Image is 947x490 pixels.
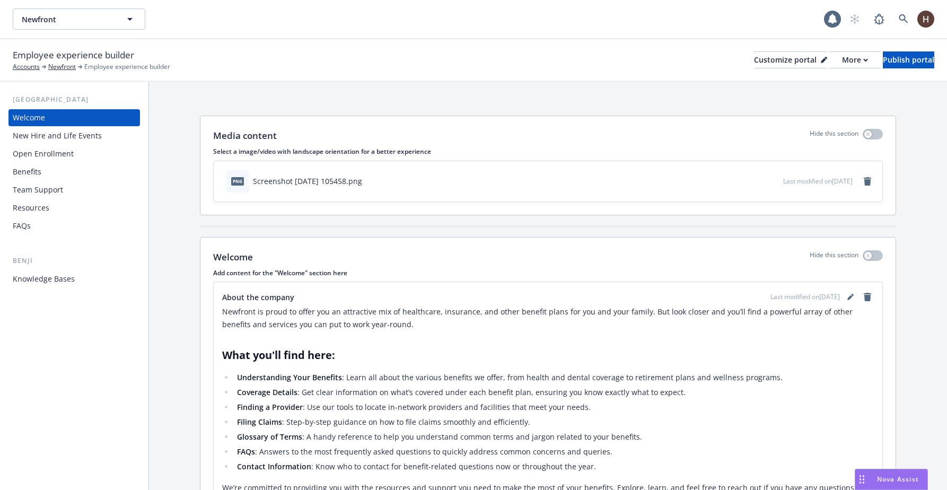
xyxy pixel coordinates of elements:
a: Team Support [8,181,140,198]
a: Open Enrollment [8,145,140,162]
div: Benefits [13,163,41,180]
a: remove [861,291,874,303]
span: Newfront [22,14,113,25]
li: : Step-by-step guidance on how to file claims smoothly and efficiently. [234,416,874,428]
div: Benji [8,256,140,266]
strong: Understanding Your Benefits [237,372,342,382]
span: Nova Assist [877,475,919,484]
span: png [231,177,244,185]
span: About the company [222,292,294,303]
li: : Learn all about the various benefits we offer, from health and dental coverage to retirement pl... [234,371,874,384]
a: Benefits [8,163,140,180]
p: Hide this section [810,250,858,264]
strong: Filing Claims [237,417,282,427]
strong: Coverage Details [237,387,297,397]
span: Employee experience builder [13,48,134,62]
img: photo [917,11,934,28]
span: Last modified on [DATE] [783,177,853,186]
a: New Hire and Life Events [8,127,140,144]
strong: Contact Information [237,461,311,471]
div: Screenshot [DATE] 105458.png [253,176,362,187]
a: Newfront [48,62,76,72]
a: Start snowing [844,8,865,30]
a: Report a Bug [869,8,890,30]
div: Customize portal [754,52,827,68]
a: Search [893,8,914,30]
div: More [842,52,868,68]
strong: Glossary of Terms [237,432,302,442]
div: Resources [13,199,49,216]
p: Newfront is proud to offer you an attractive mix of healthcare, insurance, and other benefit plan... [222,305,874,331]
li: : Answers to the most frequently asked questions to quickly address common concerns and queries. [234,445,874,458]
li: : Know who to contact for benefit-related questions now or throughout the year. [234,460,874,473]
div: [GEOGRAPHIC_DATA] [8,94,140,105]
a: Welcome [8,109,140,126]
a: Knowledge Bases [8,270,140,287]
p: Media content [213,129,277,143]
div: New Hire and Life Events [13,127,102,144]
button: Nova Assist [855,469,928,490]
a: editPencil [844,291,857,303]
button: download file [752,176,761,187]
button: Newfront [13,8,145,30]
div: Open Enrollment [13,145,74,162]
li: : Get clear information on what’s covered under each benefit plan, ensuring you know exactly what... [234,386,874,399]
p: Hide this section [810,129,858,143]
h2: What you'll find here: [222,348,874,363]
li: : Use our tools to locate in-network providers and facilities that meet your needs. [234,401,874,414]
button: More [829,51,881,68]
div: Team Support [13,181,63,198]
strong: FAQs [237,447,255,457]
span: Employee experience builder [84,62,170,72]
span: Last modified on [DATE] [770,292,840,302]
li: : A handy reference to help you understand common terms and jargon related to your benefits. [234,431,874,443]
div: Welcome [13,109,45,126]
a: FAQs [8,217,140,234]
div: Publish portal [883,52,934,68]
button: Publish portal [883,51,934,68]
strong: Finding a Provider [237,402,303,412]
a: Resources [8,199,140,216]
div: Drag to move [855,469,869,489]
button: preview file [769,176,779,187]
a: remove [861,175,874,188]
p: Add content for the "Welcome" section here [213,268,883,277]
p: Welcome [213,250,253,264]
a: Accounts [13,62,40,72]
div: FAQs [13,217,31,234]
p: Select a image/video with landscape orientation for a better experience [213,147,883,156]
button: Customize portal [754,51,827,68]
div: Knowledge Bases [13,270,75,287]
